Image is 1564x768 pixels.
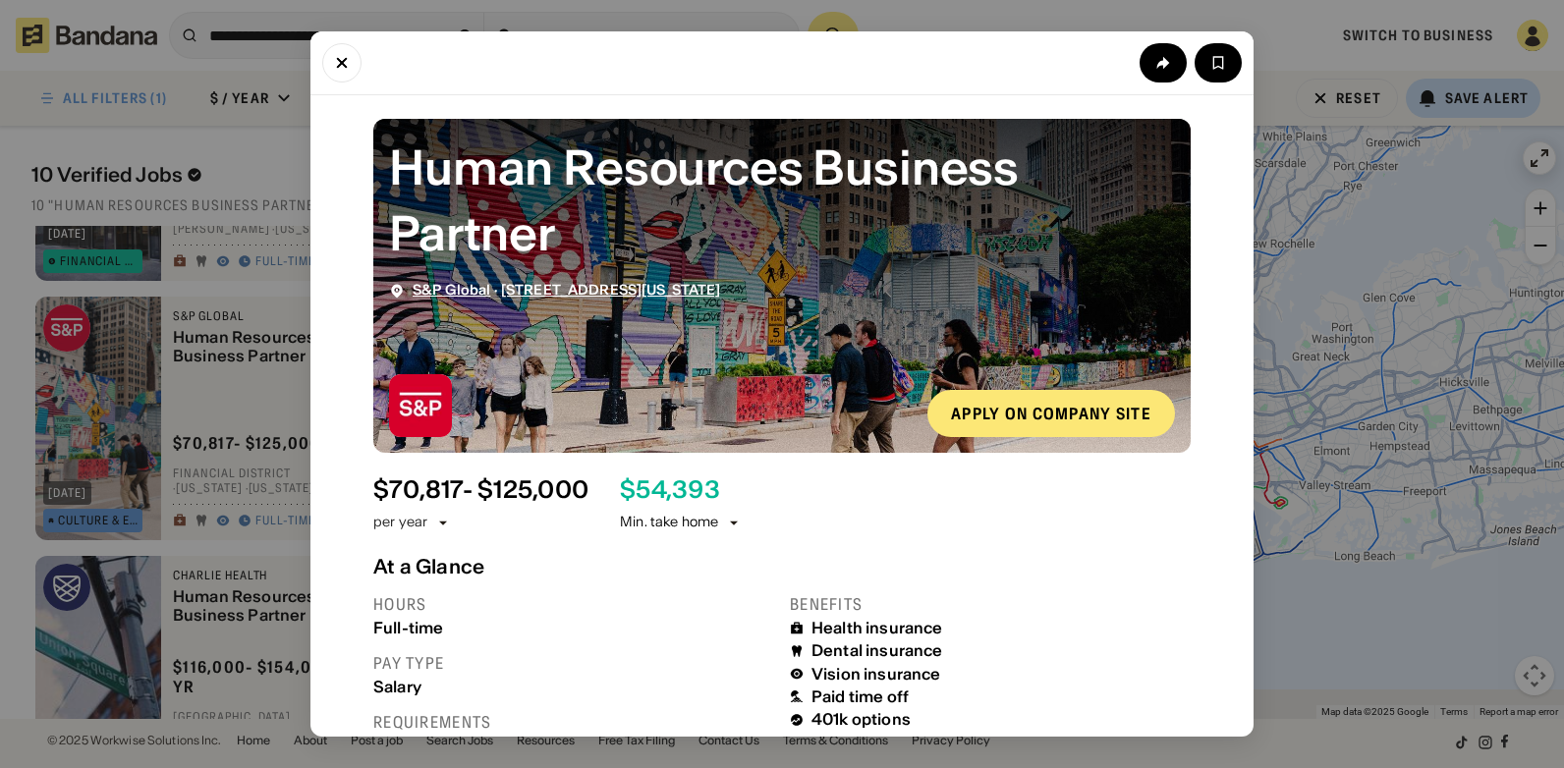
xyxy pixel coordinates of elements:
[811,687,909,706] div: Paid time off
[373,513,427,532] div: per year
[811,619,943,637] div: Health insurance
[620,513,742,532] div: Min. take home
[389,374,452,437] img: S&P Global logo
[322,43,362,82] button: Close
[951,406,1151,421] div: Apply on company site
[790,594,1191,615] div: Benefits
[413,281,490,299] span: S&P Global
[373,555,1191,578] div: At a Glance
[373,594,774,615] div: Hours
[373,476,588,505] div: $ 70,817 - $125,000
[373,678,774,696] div: Salary
[389,135,1175,266] div: Human Resources Business Partner
[373,619,774,637] div: Full-time
[811,641,943,660] div: Dental insurance
[501,281,721,299] span: [STREET_ADDRESS][US_STATE]
[413,282,720,299] div: ·
[811,710,911,729] div: 401k options
[811,665,941,684] div: Vision insurance
[373,653,774,674] div: Pay type
[373,712,774,733] div: Requirements
[620,476,720,505] div: $ 54,393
